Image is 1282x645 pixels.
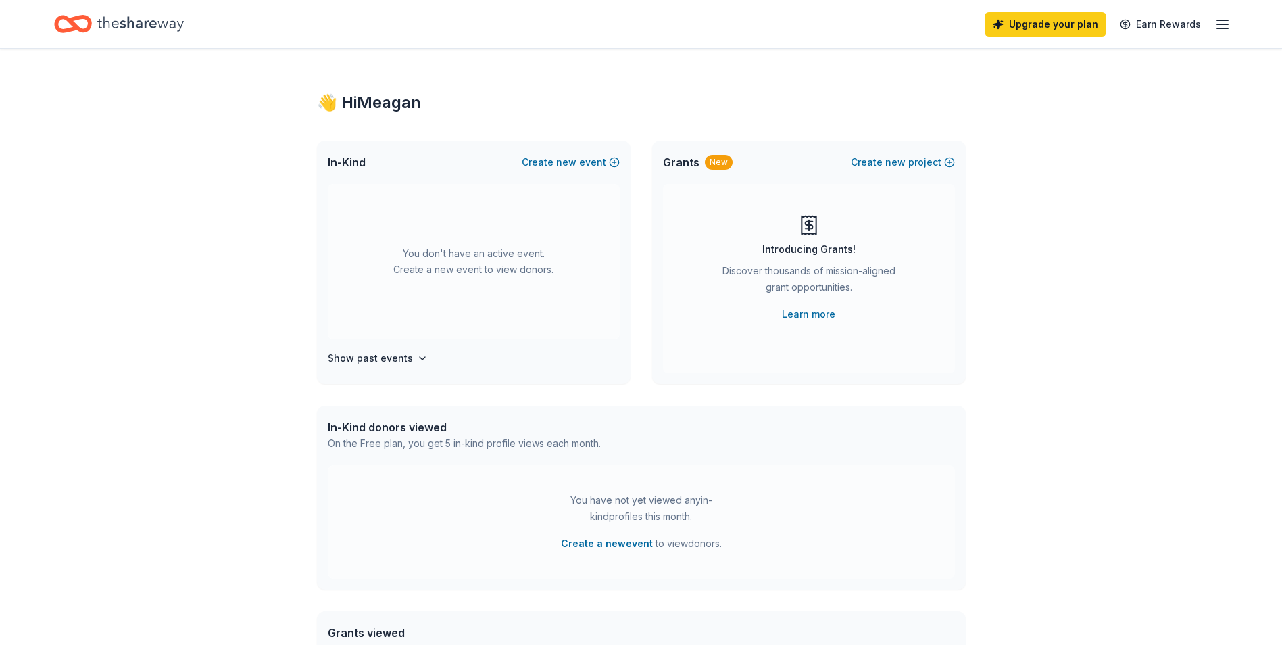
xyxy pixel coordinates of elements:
[328,154,366,170] span: In-Kind
[328,350,428,366] button: Show past events
[328,625,593,641] div: Grants viewed
[557,492,726,525] div: You have not yet viewed any in-kind profiles this month.
[663,154,699,170] span: Grants
[1112,12,1209,37] a: Earn Rewards
[705,155,733,170] div: New
[561,535,653,552] button: Create a newevent
[328,184,620,339] div: You don't have an active event. Create a new event to view donors.
[328,435,601,452] div: On the Free plan, you get 5 in-kind profile views each month.
[885,154,906,170] span: new
[556,154,576,170] span: new
[762,241,856,258] div: Introducing Grants!
[317,92,966,114] div: 👋 Hi Meagan
[561,535,722,552] span: to view donors .
[851,154,955,170] button: Createnewproject
[522,154,620,170] button: Createnewevent
[782,306,835,322] a: Learn more
[54,8,184,40] a: Home
[985,12,1106,37] a: Upgrade your plan
[328,419,601,435] div: In-Kind donors viewed
[717,263,901,301] div: Discover thousands of mission-aligned grant opportunities.
[328,350,413,366] h4: Show past events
